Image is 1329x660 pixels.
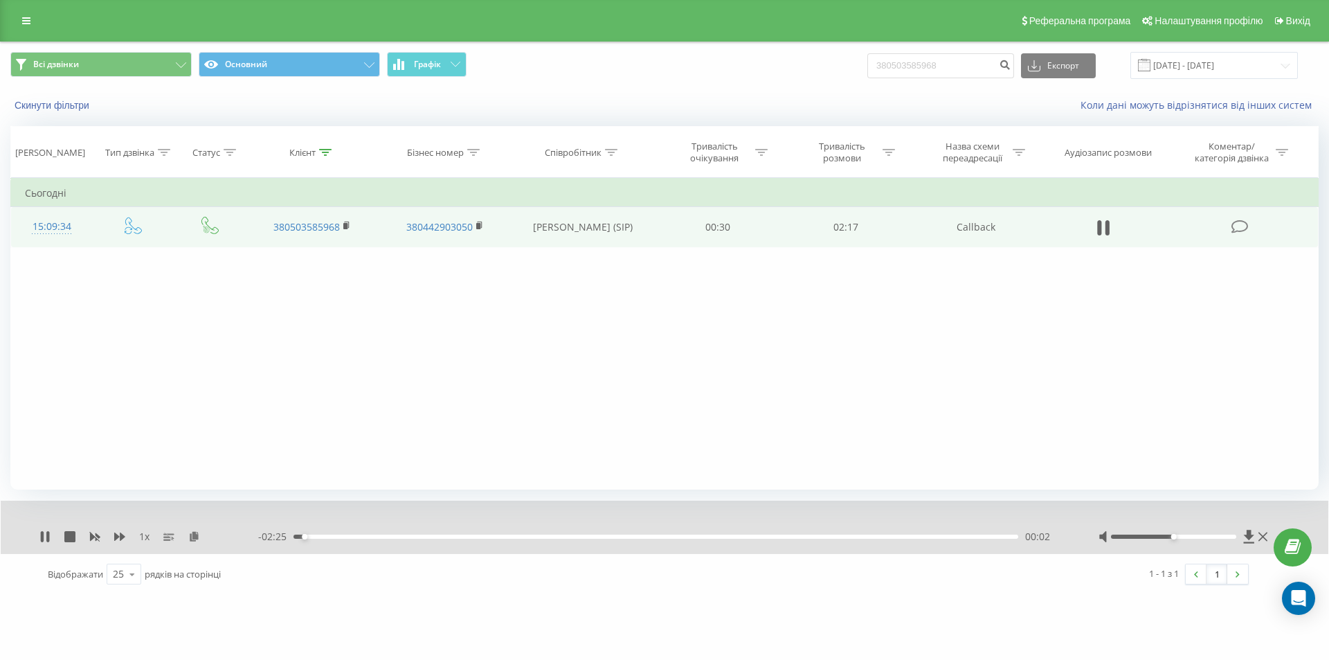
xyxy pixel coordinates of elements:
div: 25 [113,567,124,581]
button: Скинути фільтри [10,99,96,112]
span: - 02:25 [258,530,293,544]
div: Назва схеми переадресації [935,141,1009,164]
td: 02:17 [781,207,909,247]
span: Налаштування профілю [1155,15,1263,26]
a: Коли дані можуть відрізнятися вiд інших систем [1081,98,1319,112]
button: Основний [199,52,380,77]
div: Open Intercom Messenger [1282,582,1315,615]
button: Експорт [1021,53,1096,78]
div: Співробітник [545,147,602,159]
button: Графік [387,52,467,77]
div: 1 - 1 з 1 [1149,567,1179,580]
div: Accessibility label [1170,534,1176,539]
div: Аудіозапис розмови [1065,147,1152,159]
div: Тривалість очікування [678,141,752,164]
td: 00:30 [654,207,781,247]
div: Коментар/категорія дзвінка [1191,141,1272,164]
span: Вихід [1286,15,1310,26]
span: 00:02 [1025,530,1050,544]
div: Accessibility label [302,534,307,539]
td: Сьогодні [11,179,1319,207]
td: [PERSON_NAME] (SIP) [511,207,654,247]
div: [PERSON_NAME] [15,147,85,159]
button: Всі дзвінки [10,52,192,77]
div: 15:09:34 [25,213,79,240]
input: Пошук за номером [867,53,1014,78]
span: Графік [414,60,441,69]
a: 380503585968 [273,220,340,233]
span: Відображати [48,568,103,580]
span: рядків на сторінці [145,568,221,580]
span: Всі дзвінки [33,59,79,70]
div: Статус [192,147,220,159]
div: Клієнт [289,147,316,159]
span: Реферальна програма [1029,15,1131,26]
div: Тривалість розмови [805,141,879,164]
a: 380442903050 [406,220,473,233]
div: Бізнес номер [407,147,464,159]
td: Callback [910,207,1042,247]
div: Тип дзвінка [105,147,154,159]
span: 1 x [139,530,150,544]
a: 1 [1206,564,1227,584]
